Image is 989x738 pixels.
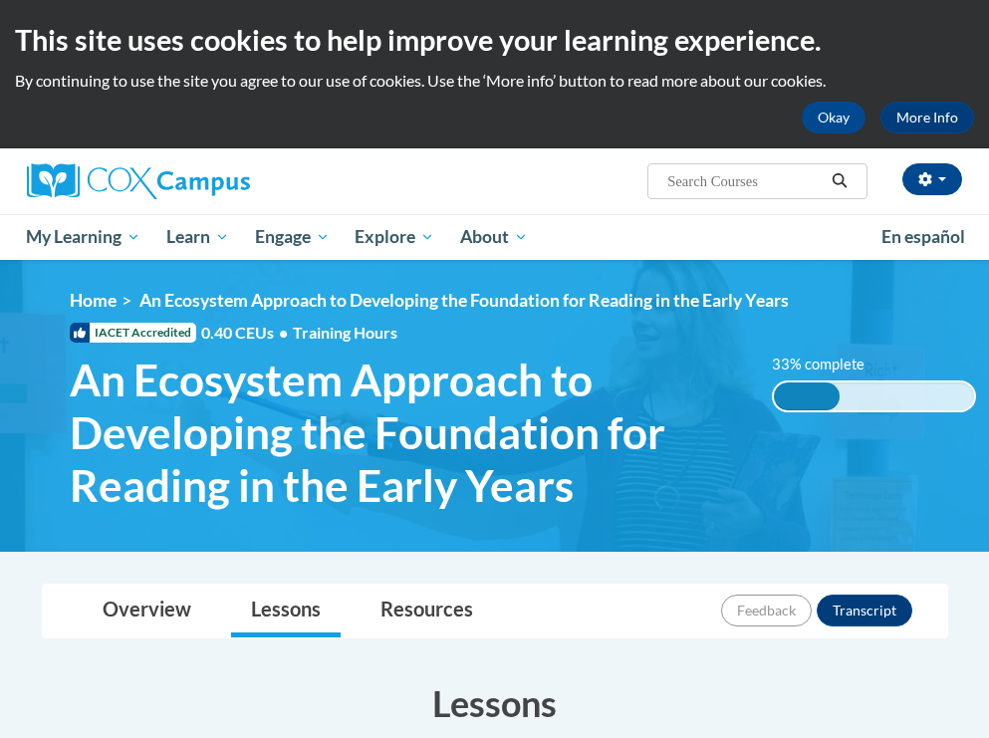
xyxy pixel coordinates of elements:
a: Explore [342,214,447,260]
div: 33% complete [774,382,840,410]
a: Lessons [231,585,341,637]
a: Engage [242,214,343,260]
h3: Lessons [42,678,948,728]
a: En español [868,216,978,258]
button: Account Settings [902,163,962,195]
span: 0.40 CEUs [201,322,293,344]
h2: This site uses cookies to help improve your learning experience. [15,20,974,60]
a: Resources [361,585,493,637]
a: Home [70,290,117,311]
span: Learn [166,225,229,249]
a: Cox Campus [27,163,319,199]
span: An Ecosystem Approach to Developing the Foundation for Reading in the Early Years [139,290,789,311]
span: En español [881,226,965,247]
button: Transcript [817,595,912,626]
span: Engage [255,225,330,249]
a: Overview [83,585,211,637]
a: My Learning [14,214,154,260]
img: Cox Campus [27,163,250,199]
a: More Info [880,102,974,133]
p: By continuing to use the site you agree to our use of cookies. Use the ‘More info’ button to read... [15,70,974,92]
span: IACET Accredited [70,323,196,343]
input: Search Courses [665,169,825,193]
a: Learn [153,214,242,260]
span: • [279,323,288,342]
button: Okay [802,102,865,133]
label: 33% complete [772,354,886,375]
a: About [447,214,541,260]
div: Main menu [12,214,978,260]
button: Search [825,169,855,193]
span: An Ecosystem Approach to Developing the Foundation for Reading in the Early Years [70,354,742,511]
span: Explore [355,225,434,249]
span: About [460,225,528,249]
button: Feedback [721,595,812,626]
span: Training Hours [293,323,397,342]
span: My Learning [26,225,140,249]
